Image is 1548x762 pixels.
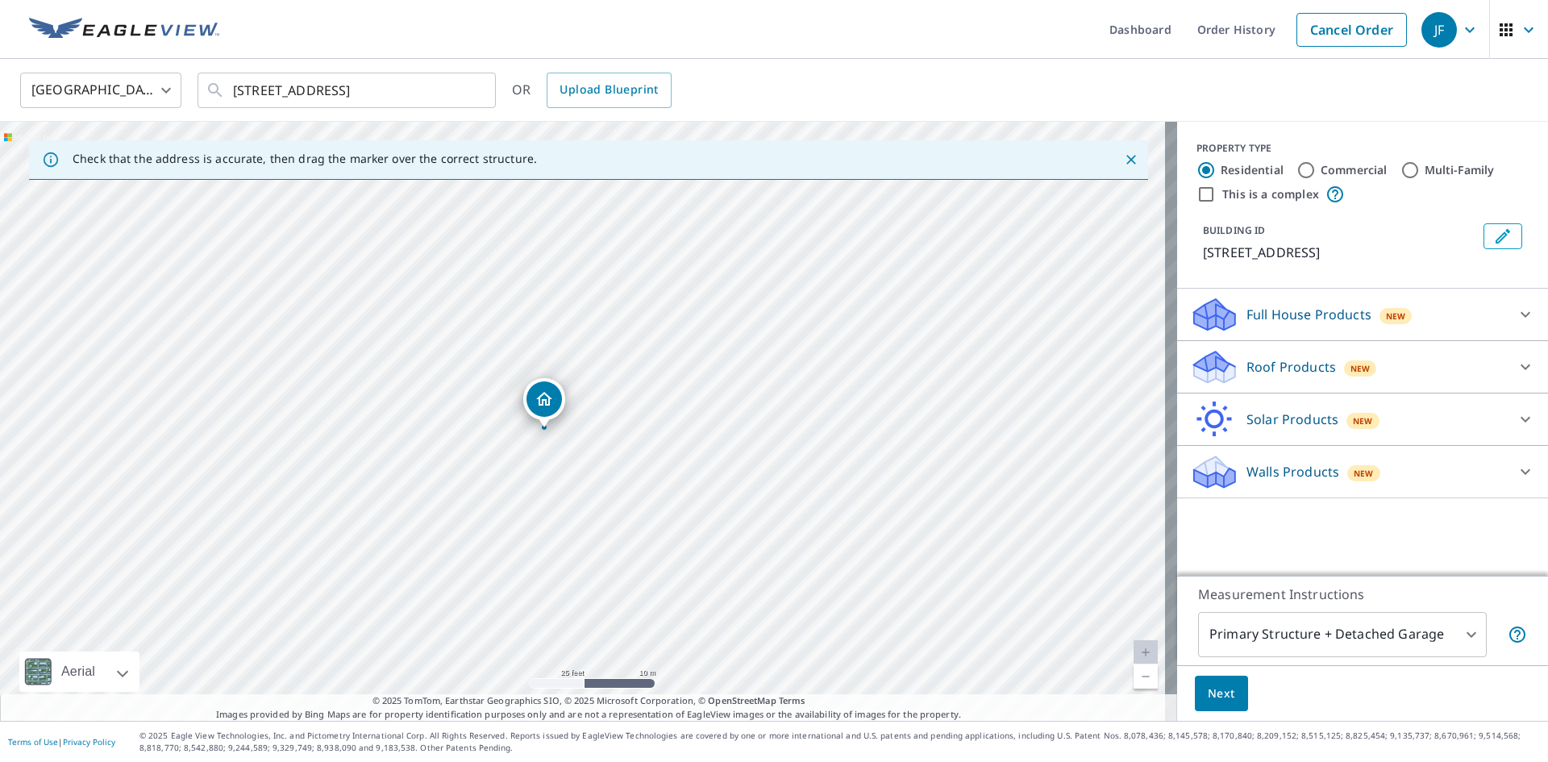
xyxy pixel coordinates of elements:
span: New [1354,467,1374,480]
div: PROPERTY TYPE [1196,141,1529,156]
span: New [1386,310,1406,323]
span: New [1350,362,1371,375]
div: Walls ProductsNew [1190,452,1535,491]
button: Edit building 1 [1483,223,1522,249]
div: JF [1421,12,1457,48]
a: Upload Blueprint [547,73,671,108]
label: This is a complex [1222,186,1319,202]
div: Full House ProductsNew [1190,295,1535,334]
div: Roof ProductsNew [1190,348,1535,386]
p: Solar Products [1246,410,1338,429]
span: © 2025 TomTom, Earthstar Geographics SIO, © 2025 Microsoft Corporation, © [372,694,805,708]
img: EV Logo [29,18,219,42]
div: [GEOGRAPHIC_DATA] [20,68,181,113]
a: Terms [779,694,805,706]
a: Terms of Use [8,736,58,747]
a: Current Level 20, Zoom Out [1134,664,1158,689]
div: OR [512,73,672,108]
div: Primary Structure + Detached Garage [1198,612,1487,657]
p: Roof Products [1246,357,1336,377]
div: Solar ProductsNew [1190,400,1535,439]
span: Upload Blueprint [560,80,658,100]
div: Aerial [19,652,139,692]
button: Close [1121,149,1142,170]
span: Your report will include the primary structure and a detached garage if one exists. [1508,625,1527,644]
p: Check that the address is accurate, then drag the marker over the correct structure. [73,152,537,166]
p: | [8,737,115,747]
span: New [1353,414,1373,427]
input: Search by address or latitude-longitude [233,68,463,113]
p: Measurement Instructions [1198,585,1527,604]
div: Aerial [56,652,100,692]
a: OpenStreetMap [708,694,776,706]
p: [STREET_ADDRESS] [1203,243,1477,262]
button: Next [1195,676,1248,712]
label: Residential [1221,162,1284,178]
p: BUILDING ID [1203,223,1265,237]
p: © 2025 Eagle View Technologies, Inc. and Pictometry International Corp. All Rights Reserved. Repo... [139,730,1540,754]
p: Walls Products [1246,462,1339,481]
a: Current Level 20, Zoom In Disabled [1134,640,1158,664]
a: Cancel Order [1296,13,1407,47]
label: Commercial [1321,162,1388,178]
a: Privacy Policy [63,736,115,747]
span: Next [1208,684,1235,704]
p: Full House Products [1246,305,1371,324]
label: Multi-Family [1425,162,1495,178]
